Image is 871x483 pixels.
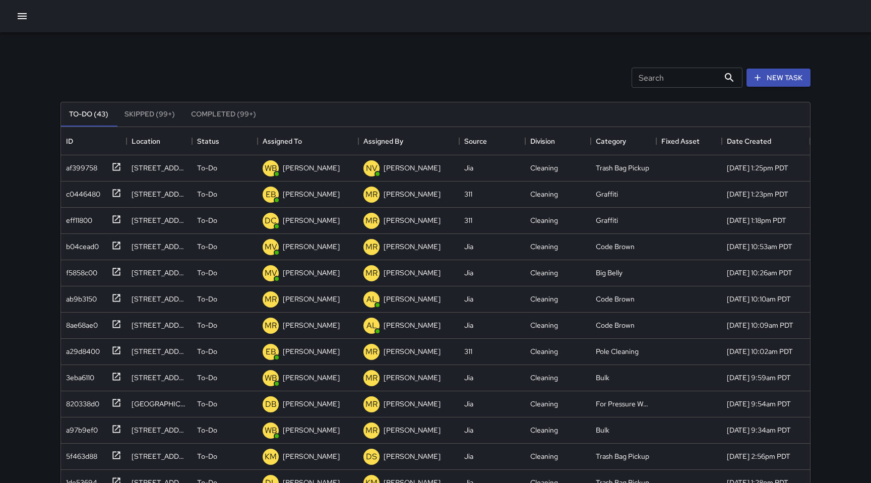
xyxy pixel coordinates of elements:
p: To-Do [197,399,217,409]
div: Graffiti [596,189,618,199]
div: 9/8/2025, 10:26am PDT [727,268,792,278]
div: Jia [464,320,473,330]
div: 5f463d88 [62,447,97,461]
p: MR [365,189,378,201]
div: Jia [464,399,473,409]
div: Cleaning [530,294,558,304]
p: To-Do [197,215,217,225]
div: ID [66,127,73,155]
p: EB [266,189,276,201]
div: Trash Bag Pickup [596,163,649,173]
div: Assigned By [363,127,403,155]
div: 1186 Folsom Street [132,425,187,435]
div: Assigned To [263,127,302,155]
div: 301 11th Street [132,215,187,225]
p: KM [265,451,277,463]
p: MR [365,398,378,410]
p: MR [365,215,378,227]
div: 56 Moss Street [132,241,187,252]
div: Graffiti [596,215,618,225]
div: af399758 [62,159,97,173]
p: [PERSON_NAME] [384,189,441,199]
p: [PERSON_NAME] [384,215,441,225]
p: [PERSON_NAME] [283,425,340,435]
p: To-Do [197,189,217,199]
p: [PERSON_NAME] [384,320,441,330]
div: Division [525,127,591,155]
div: Trash Bag Pickup [596,451,649,461]
div: 1011 Howard Street [132,163,187,173]
p: MV [265,241,277,253]
p: MR [265,293,277,306]
div: 9/8/2025, 10:10am PDT [727,294,791,304]
div: 9/8/2025, 10:53am PDT [727,241,792,252]
p: DS [366,451,377,463]
p: [PERSON_NAME] [283,399,340,409]
p: To-Do [197,268,217,278]
button: New Task [746,69,811,87]
p: AL [366,320,377,332]
div: Cleaning [530,425,558,435]
p: AL [366,293,377,306]
div: 311 [464,189,472,199]
div: Location [132,127,160,155]
div: Status [197,127,219,155]
p: [PERSON_NAME] [384,346,441,356]
div: For Pressure Washer [596,399,651,409]
p: [PERSON_NAME] [384,373,441,383]
p: EB [266,346,276,358]
div: Cleaning [530,241,558,252]
p: To-Do [197,346,217,356]
div: 9/8/2025, 9:34am PDT [727,425,791,435]
div: 10 Moss Street [132,320,187,330]
div: c0446480 [62,185,100,199]
div: Code Brown [596,320,635,330]
div: 9/6/2025, 2:56pm PDT [727,451,790,461]
p: [PERSON_NAME] [283,346,340,356]
div: 311 [464,346,472,356]
div: Jia [464,268,473,278]
div: Cleaning [530,451,558,461]
p: [PERSON_NAME] [283,373,340,383]
div: Division [530,127,555,155]
div: 1065 Folsom Street [132,268,187,278]
div: Code Brown [596,294,635,304]
p: To-Do [197,320,217,330]
p: [PERSON_NAME] [283,241,340,252]
p: [PERSON_NAME] [283,215,340,225]
div: Cleaning [530,215,558,225]
div: Status [192,127,258,155]
p: DB [265,398,277,410]
p: [PERSON_NAME] [283,189,340,199]
div: Jia [464,241,473,252]
p: [PERSON_NAME] [384,425,441,435]
p: WB [265,162,277,174]
div: ab9b3150 [62,290,97,304]
div: Cleaning [530,373,558,383]
p: MV [265,267,277,279]
p: WB [265,425,277,437]
div: Cleaning [530,399,558,409]
p: [PERSON_NAME] [283,163,340,173]
div: Cleaning [530,320,558,330]
div: Bulk [596,373,609,383]
div: 3eba6110 [62,369,94,383]
button: Completed (99+) [183,102,264,127]
div: 8ae68ae0 [62,316,98,330]
p: MR [365,425,378,437]
p: To-Do [197,294,217,304]
button: To-Do (43) [61,102,116,127]
div: Jia [464,451,473,461]
div: Pole Cleaning [596,346,639,356]
p: [PERSON_NAME] [283,268,340,278]
div: Jia [464,163,473,173]
div: Fixed Asset [661,127,700,155]
div: 820338d0 [62,395,99,409]
p: MR [365,372,378,384]
div: Jia [464,294,473,304]
div: 9/8/2025, 1:23pm PDT [727,189,788,199]
p: [PERSON_NAME] [283,451,340,461]
div: Cleaning [530,268,558,278]
div: Category [591,127,656,155]
p: [PERSON_NAME] [384,451,441,461]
